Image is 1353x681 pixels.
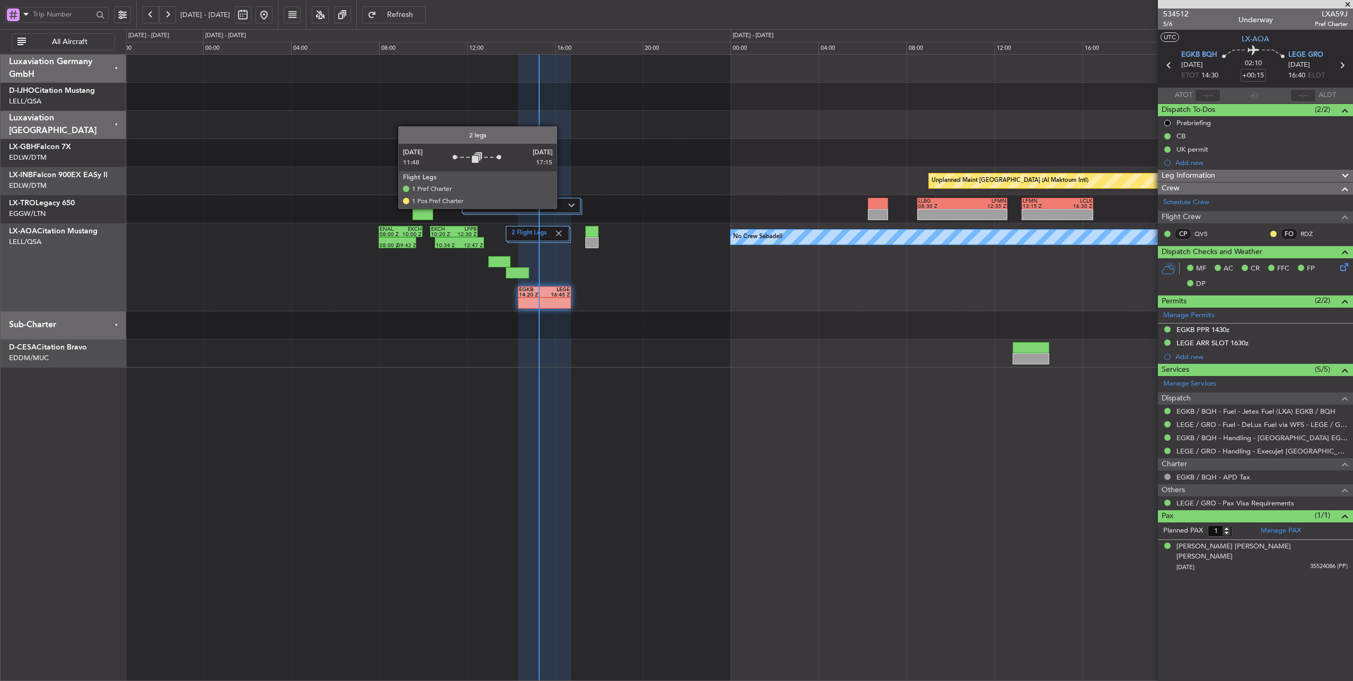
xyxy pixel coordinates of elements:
div: 10:00 Z [401,232,422,237]
span: Flight Crew [1162,211,1201,223]
a: LX-GBHFalcon 7X [9,143,71,151]
div: LEGE ARR SLOT 1630z [1176,338,1249,347]
span: [DATE] [1288,60,1310,71]
span: Pref Charter [1315,20,1348,29]
div: 10:20 Z [431,232,454,237]
span: LX-AOA [9,228,37,235]
span: ETOT [1181,71,1199,81]
div: 10:34 Z [436,243,459,248]
div: ENAL [380,226,401,232]
span: Charter [1162,458,1187,470]
span: Services [1162,364,1189,376]
span: 5/6 [1163,20,1189,29]
div: 04:00 [291,42,379,55]
div: - [918,215,962,220]
div: CP [1174,228,1192,240]
a: LX-AOACitation Mustang [9,228,98,235]
span: Leg Information [1162,170,1215,182]
button: UTC [1161,32,1179,42]
div: 13:15 Z [1023,204,1058,209]
span: ELDT [1308,71,1325,81]
div: Prebriefing [1176,118,1211,127]
img: arrow-gray.svg [568,203,575,207]
span: 02:10 [1245,58,1262,69]
span: LX-AOA [1242,33,1269,45]
div: LLBG [918,198,962,204]
span: [DATE] [1176,563,1194,571]
div: - [1057,215,1092,220]
a: LELL/QSA [9,237,41,247]
div: 14:20 Z [519,292,544,298]
span: Dispatch Checks and Weather [1162,246,1262,258]
div: UK permit [1176,145,1208,154]
span: 35524086 (PP) [1310,562,1348,571]
a: QVS [1194,229,1218,239]
span: LX-GBH [9,143,36,151]
span: Pax [1162,510,1173,522]
div: EGKB [519,287,544,292]
div: Add new [1175,158,1348,167]
div: Underway [1238,14,1273,25]
span: (1/1) [1315,510,1330,521]
div: EKCH [431,226,454,232]
a: EDDM/MUC [9,353,49,363]
span: CR [1251,264,1260,274]
span: D-IJHO [9,87,34,94]
span: LX-TRO [9,199,36,207]
a: Manage Permits [1163,310,1215,321]
div: LFPB [454,226,477,232]
span: Dispatch To-Dos [1162,104,1215,116]
span: [DATE] - [DATE] [180,10,230,20]
a: Manage Services [1163,379,1216,389]
div: [PERSON_NAME] [PERSON_NAME] [PERSON_NAME] [1176,542,1348,562]
span: EGKB BQH [1181,50,1217,60]
div: LCLK [1057,198,1092,204]
a: LEGE / GRO - Handling - Execujet [GEOGRAPHIC_DATA] [PERSON_NAME] / GRO [1176,447,1348,456]
div: LFMN [962,198,1006,204]
span: Others [1162,484,1185,496]
div: 08:00 Z [380,232,401,237]
div: 12:00 [995,42,1083,55]
div: Add new [1175,352,1348,361]
div: No Crew Sabadell [733,229,783,245]
div: LEGE [544,287,570,292]
button: All Aircraft [12,33,115,50]
div: 04:00 [819,42,907,55]
div: 08:00 Z [380,243,397,248]
div: 16:00 [555,42,643,55]
div: 20:00 [643,42,731,55]
div: Unplanned Maint [GEOGRAPHIC_DATA] (Al Maktoum Intl) [932,173,1088,189]
a: LX-TROLegacy 650 [9,199,75,207]
div: [DATE] - [DATE] [128,31,169,40]
div: FO [1280,228,1298,240]
div: 12:35 Z [962,204,1006,209]
span: [DATE] [1181,60,1203,71]
button: Refresh [362,6,426,23]
span: (2/2) [1315,104,1330,115]
a: EGKB / BQH - APD Tax [1176,473,1250,482]
div: 08:30 Z [918,204,962,209]
span: MF [1196,264,1206,274]
div: - [1023,215,1058,220]
span: (5/5) [1315,364,1330,375]
div: 12:47 Z [460,243,483,248]
span: FP [1307,264,1315,274]
span: LEGE GRO [1288,50,1323,60]
span: AC [1224,264,1233,274]
span: All Aircraft [28,38,111,46]
div: - [962,215,1006,220]
span: LX-INB [9,171,33,179]
span: FFC [1277,264,1289,274]
a: LEGE / GRO - Pax Visa Requirements [1176,499,1294,508]
a: EGKB / BQH - Handling - [GEOGRAPHIC_DATA] EGKB / [GEOGRAPHIC_DATA] [1176,433,1348,442]
span: LXA59J [1315,8,1348,20]
div: CB [1176,132,1185,141]
a: D-CESACitation Bravo [9,344,87,351]
div: LFMN [1023,198,1058,204]
input: --:-- [1195,89,1220,102]
div: 16:00 [1083,42,1171,55]
a: RDZ [1301,229,1324,239]
span: DP [1196,279,1206,290]
div: 09:42 Z [397,243,415,248]
span: (2/2) [1315,295,1330,306]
